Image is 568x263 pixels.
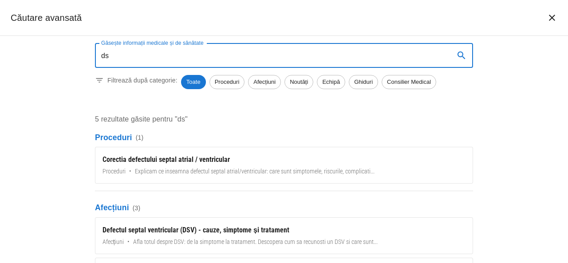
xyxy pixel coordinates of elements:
[284,75,313,89] div: Noutăți
[317,75,345,89] div: Echipă
[248,78,280,86] span: Afecțiuni
[127,237,130,247] span: •
[107,76,177,85] p: Filtrează după categorie:
[95,202,473,213] p: Afecțiuni
[95,217,473,254] a: Defectul septal ventricular (DSV) - cauze, simptome și tratamentAfecțiuni•Afla totul despre DSV: ...
[451,45,472,66] button: search
[133,204,141,212] span: ( 3 )
[95,147,473,184] a: Corectia defectului septal atrial / ventricularProceduri•Explicam ce inseamna defectul septal atr...
[103,154,465,165] div: Corectia defectului septal atrial / ventricular
[382,78,436,86] span: Consilier Medical
[129,167,131,176] span: •
[11,11,82,25] h2: Căutare avansată
[382,75,436,89] div: Consilier Medical
[95,43,447,68] input: Introduceți un termen pentru căutare...
[181,75,206,89] div: Toate
[135,167,375,176] span: Explicam ce inseamna defectul septal atrial/ventricular: care sunt simptomele, riscurile, complic...
[103,225,465,236] div: Defectul septal ventricular (DSV) - cauze, simptome și tratament
[136,133,144,142] span: ( 1 )
[349,78,378,86] span: Ghiduri
[181,78,206,86] span: Toate
[95,132,473,143] p: Proceduri
[103,167,126,176] span: Proceduri
[95,114,473,125] p: 5 rezultate găsite pentru "ds"
[349,75,378,89] div: Ghiduri
[317,78,345,86] span: Echipă
[210,78,245,86] span: Proceduri
[248,75,281,89] div: Afecțiuni
[103,237,124,247] span: Afecțiuni
[133,237,378,247] span: Afla totul despre DSV: de la simptome la tratament. Descopera cum sa recunosti un DSV si care sun...
[209,75,245,89] div: Proceduri
[101,39,204,47] label: Găsește informații medicale și de sănătate
[541,7,563,28] button: închide căutarea
[285,78,313,86] span: Noutăți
